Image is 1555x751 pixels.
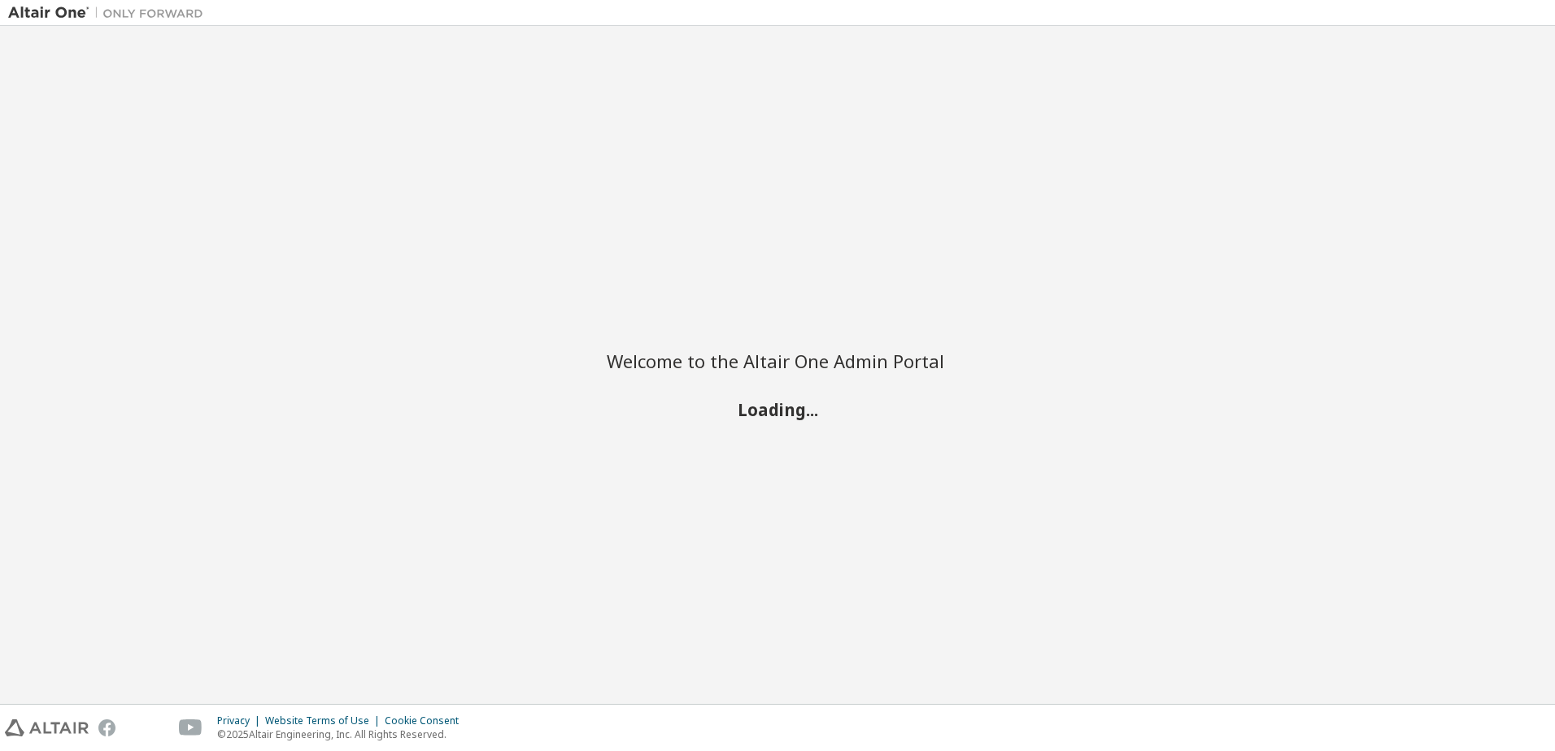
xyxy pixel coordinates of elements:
[607,349,948,372] h2: Welcome to the Altair One Admin Portal
[98,719,115,736] img: facebook.svg
[217,714,265,727] div: Privacy
[217,727,468,741] p: © 2025 Altair Engineering, Inc. All Rights Reserved.
[179,719,203,736] img: youtube.svg
[607,399,948,420] h2: Loading...
[8,5,211,21] img: Altair One
[385,714,468,727] div: Cookie Consent
[265,714,385,727] div: Website Terms of Use
[5,719,89,736] img: altair_logo.svg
